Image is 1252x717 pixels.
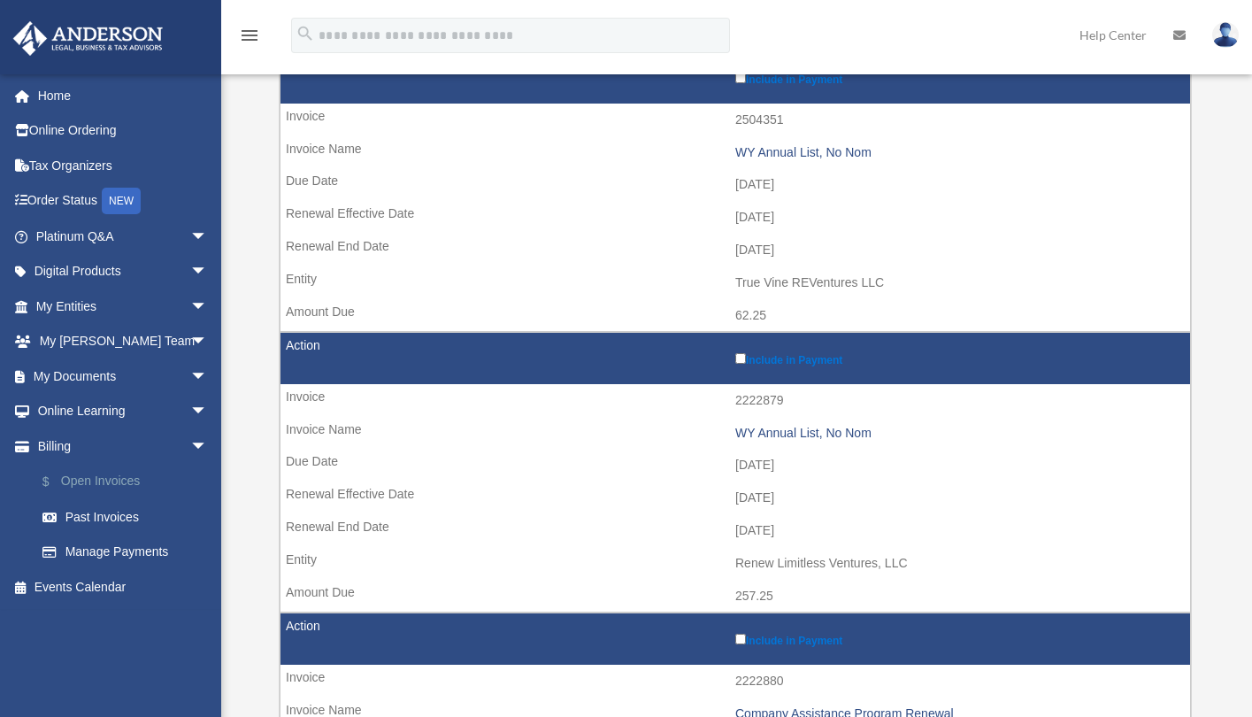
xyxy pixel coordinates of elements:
td: 2504351 [280,104,1190,137]
td: [DATE] [280,514,1190,548]
a: Online Learningarrow_drop_down [12,394,234,429]
label: Include in Payment [735,630,1181,647]
span: arrow_drop_down [190,289,226,325]
span: $ [52,471,61,493]
input: Include in Payment [735,634,746,644]
a: Home [12,78,234,113]
label: Include in Payment [735,69,1181,86]
span: arrow_drop_down [190,394,226,430]
span: arrow_drop_down [190,254,226,290]
span: arrow_drop_down [190,324,226,360]
td: 2222879 [280,384,1190,418]
td: [DATE] [280,482,1190,515]
input: Include in Payment [735,73,746,83]
a: menu [239,31,260,46]
div: WY Annual List, No Nom [735,426,1181,441]
a: Manage Payments [25,535,234,570]
a: Online Ordering [12,113,234,149]
a: Digital Productsarrow_drop_down [12,254,234,289]
td: 62.25 [280,299,1190,333]
td: [DATE] [280,168,1190,202]
td: [DATE] [280,201,1190,235]
i: search [296,24,315,43]
a: My Documentsarrow_drop_down [12,358,234,394]
a: Order StatusNEW [12,183,234,220]
td: True Vine REVentures LLC [280,266,1190,300]
a: Past Invoices [25,499,234,535]
a: Events Calendar [12,569,234,605]
td: 257.25 [280,580,1190,613]
a: My [PERSON_NAME] Teamarrow_drop_down [12,324,234,359]
a: Platinum Q&Aarrow_drop_down [12,219,234,254]
div: NEW [102,188,141,214]
td: [DATE] [280,449,1190,482]
a: Billingarrow_drop_down [12,428,234,464]
input: Include in Payment [735,353,746,364]
td: Renew Limitless Ventures, LLC [280,547,1190,581]
a: $Open Invoices [25,464,234,500]
span: arrow_drop_down [190,428,226,465]
a: Tax Organizers [12,148,234,183]
i: menu [239,25,260,46]
td: 2222880 [280,665,1190,698]
span: arrow_drop_down [190,358,226,395]
div: WY Annual List, No Nom [735,145,1181,160]
span: arrow_drop_down [190,219,226,255]
img: Anderson Advisors Platinum Portal [8,21,168,56]
img: User Pic [1212,22,1239,48]
a: My Entitiesarrow_drop_down [12,289,234,324]
td: [DATE] [280,234,1190,267]
label: Include in Payment [735,350,1181,366]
